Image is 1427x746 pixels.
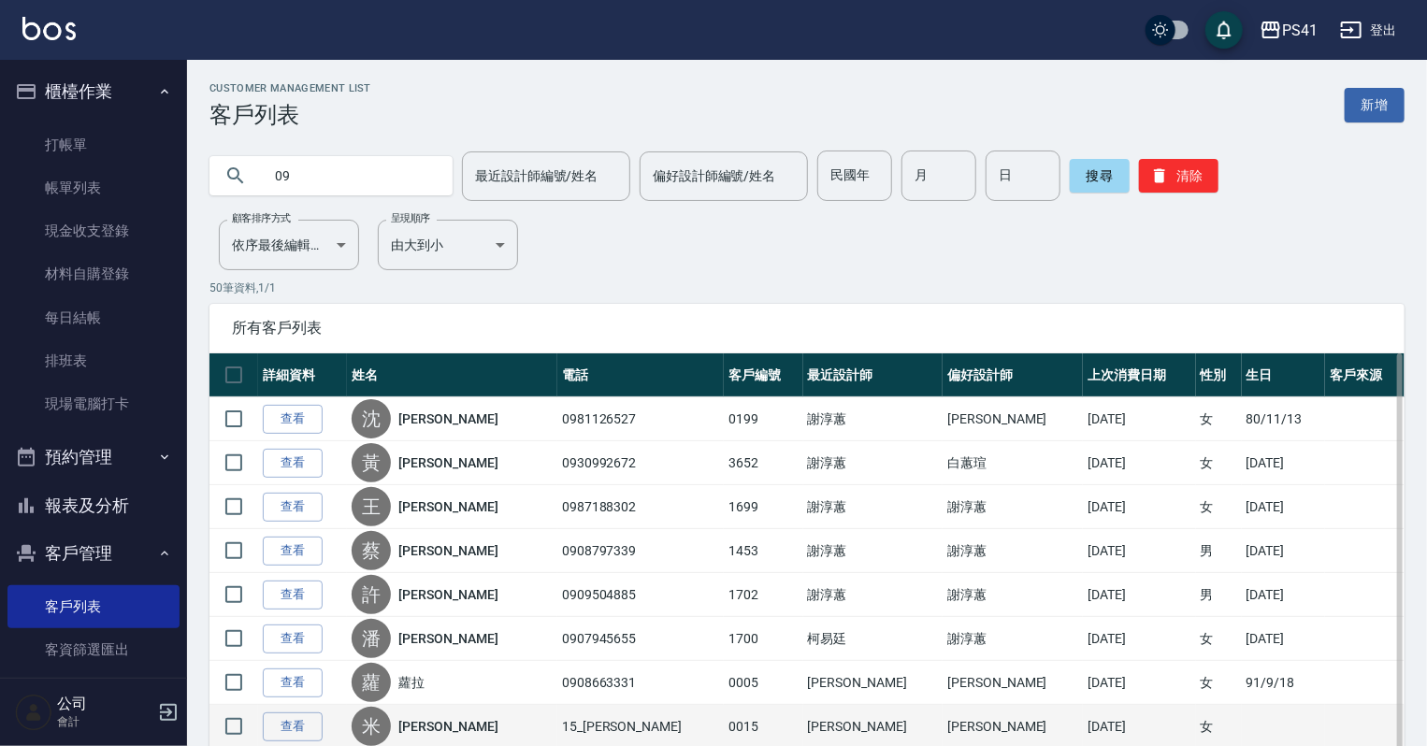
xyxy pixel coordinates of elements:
[22,17,76,40] img: Logo
[263,537,323,566] a: 查看
[557,485,724,529] td: 0987188302
[262,151,438,201] input: 搜尋關鍵字
[1345,88,1405,122] a: 新增
[1242,529,1326,573] td: [DATE]
[1196,485,1242,529] td: 女
[7,481,180,530] button: 報表及分析
[943,661,1083,705] td: [PERSON_NAME]
[1196,353,1242,397] th: 性別
[209,280,1405,296] p: 50 筆資料, 1 / 1
[943,441,1083,485] td: 白蕙瑄
[724,573,803,617] td: 1702
[352,399,391,438] div: 沈
[943,529,1083,573] td: 謝淳蕙
[263,493,323,522] a: 查看
[803,485,944,529] td: 謝淳蕙
[391,211,430,225] label: 呈現順序
[1196,617,1242,661] td: 女
[352,619,391,658] div: 潘
[1083,441,1196,485] td: [DATE]
[557,353,724,397] th: 電話
[943,353,1083,397] th: 偏好設計師
[557,573,724,617] td: 0909504885
[1242,353,1326,397] th: 生日
[724,661,803,705] td: 0005
[263,712,323,741] a: 查看
[352,707,391,746] div: 米
[943,397,1083,441] td: [PERSON_NAME]
[263,624,323,653] a: 查看
[1242,573,1326,617] td: [DATE]
[57,713,152,730] p: 會計
[352,443,391,482] div: 黃
[7,628,180,671] a: 客資篩選匯出
[7,585,180,628] a: 客戶列表
[1083,397,1196,441] td: [DATE]
[232,319,1382,337] span: 所有客戶列表
[803,397,944,441] td: 謝淳蕙
[943,617,1083,661] td: 謝淳蕙
[219,220,359,270] div: 依序最後編輯時間
[803,617,944,661] td: 柯易廷
[1139,159,1218,193] button: 清除
[943,485,1083,529] td: 謝淳蕙
[803,661,944,705] td: [PERSON_NAME]
[57,695,152,713] h5: 公司
[724,397,803,441] td: 0199
[7,123,180,166] a: 打帳單
[1242,617,1326,661] td: [DATE]
[803,441,944,485] td: 謝淳蕙
[1242,397,1326,441] td: 80/11/13
[1196,397,1242,441] td: 女
[352,531,391,570] div: 蔡
[398,409,497,428] a: [PERSON_NAME]
[724,441,803,485] td: 3652
[378,220,518,270] div: 由大到小
[352,575,391,614] div: 許
[803,573,944,617] td: 謝淳蕙
[398,453,497,472] a: [PERSON_NAME]
[1196,529,1242,573] td: 男
[1083,661,1196,705] td: [DATE]
[557,397,724,441] td: 0981126527
[724,485,803,529] td: 1699
[1282,19,1318,42] div: PS41
[258,353,347,397] th: 詳細資料
[1196,661,1242,705] td: 女
[7,209,180,252] a: 現金收支登錄
[724,353,803,397] th: 客戶編號
[1333,13,1405,48] button: 登出
[1325,353,1405,397] th: 客戶來源
[398,585,497,604] a: [PERSON_NAME]
[263,581,323,610] a: 查看
[398,541,497,560] a: [PERSON_NAME]
[1196,573,1242,617] td: 男
[557,617,724,661] td: 0907945655
[209,102,371,128] h3: 客戶列表
[1083,485,1196,529] td: [DATE]
[1083,617,1196,661] td: [DATE]
[1083,529,1196,573] td: [DATE]
[1242,441,1326,485] td: [DATE]
[352,487,391,526] div: 王
[398,629,497,648] a: [PERSON_NAME]
[1083,573,1196,617] td: [DATE]
[232,211,291,225] label: 顧客排序方式
[7,339,180,382] a: 排班表
[398,717,497,736] a: [PERSON_NAME]
[7,529,180,578] button: 客戶管理
[557,529,724,573] td: 0908797339
[347,353,557,397] th: 姓名
[1070,159,1130,193] button: 搜尋
[7,433,180,481] button: 預約管理
[398,497,497,516] a: [PERSON_NAME]
[1242,485,1326,529] td: [DATE]
[1205,11,1243,49] button: save
[943,573,1083,617] td: 謝淳蕙
[263,668,323,697] a: 查看
[7,296,180,339] a: 每日結帳
[7,166,180,209] a: 帳單列表
[724,529,803,573] td: 1453
[15,694,52,731] img: Person
[1083,353,1196,397] th: 上次消費日期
